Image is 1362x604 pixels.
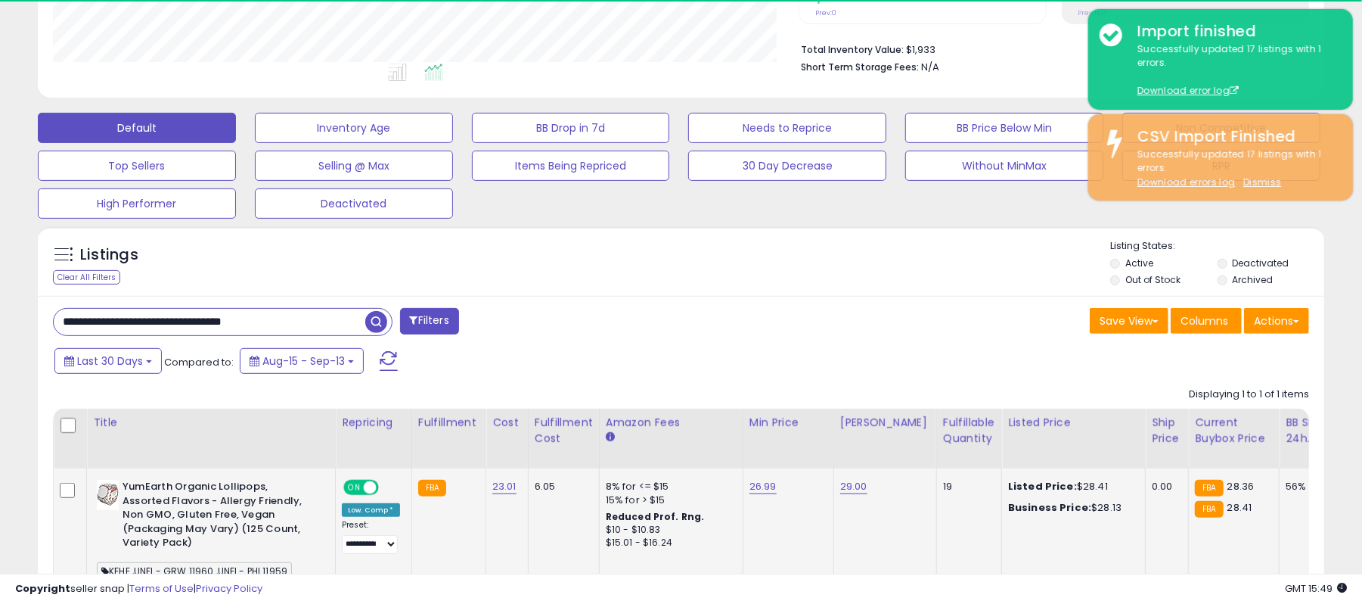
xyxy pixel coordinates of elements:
[606,431,615,444] small: Amazon Fees.
[1152,480,1177,493] div: 0.00
[749,479,777,494] a: 26.99
[1125,257,1153,269] label: Active
[1137,84,1239,97] a: Download error log
[1137,176,1235,188] a: Download errors log
[1008,479,1077,493] b: Listed Price:
[1195,501,1223,518] small: FBA
[1125,273,1181,286] label: Out of Stock
[1152,415,1182,447] div: Ship Price
[606,415,737,431] div: Amazon Fees
[801,61,919,73] b: Short Term Storage Fees:
[129,581,194,596] a: Terms of Use
[1126,126,1342,148] div: CSV Import Finished
[123,480,306,554] b: YumEarth Organic Lollipops, Assorted Flavors - Allergy Friendly, Non GMO, Gluten Free, Vegan (Pac...
[164,355,234,369] span: Compared to:
[1008,500,1091,515] b: Business Price:
[921,60,939,74] span: N/A
[38,151,236,181] button: Top Sellers
[1090,308,1168,334] button: Save View
[905,113,1103,143] button: BB Price Below Min
[1008,480,1134,493] div: $28.41
[1126,148,1342,190] div: Successfully updated 17 listings with 1 errors.
[377,481,401,494] span: OFF
[749,415,827,431] div: Min Price
[1195,415,1273,447] div: Current Buybox Price
[240,348,364,374] button: Aug-15 - Sep-13
[418,415,479,431] div: Fulfillment
[1078,8,1108,17] small: Prev: N/A
[472,113,670,143] button: BB Drop in 7d
[606,493,731,507] div: 15% for > $15
[1286,415,1341,447] div: BB Share 24h.
[1233,273,1274,286] label: Archived
[1286,480,1336,493] div: 56%
[1122,113,1320,143] button: Non Competitive
[840,479,867,494] a: 29.00
[342,415,405,431] div: Repricing
[688,151,886,181] button: 30 Day Decrease
[815,8,836,17] small: Prev: 0
[1126,20,1342,42] div: Import finished
[255,151,453,181] button: Selling @ Max
[400,308,459,335] button: Filters
[15,582,262,596] div: seller snap | |
[1171,308,1242,334] button: Columns
[15,581,70,596] strong: Copyright
[688,113,886,143] button: Needs to Reprice
[1243,176,1281,188] u: Dismiss
[77,353,143,369] span: Last 30 Days
[1227,500,1252,515] span: 28.41
[54,348,162,374] button: Last 30 Days
[345,481,364,494] span: ON
[943,415,995,447] div: Fulfillable Quantity
[1110,239,1324,254] p: Listing States:
[943,480,990,493] div: 19
[97,480,119,510] img: 51hEB+kZKrL._SL40_.jpg
[53,270,120,285] div: Clear All Filters
[342,520,400,554] div: Preset:
[905,151,1103,181] button: Without MinMax
[606,524,731,537] div: $10 - $10.83
[492,479,517,494] a: 23.01
[97,562,292,580] span: KEHE ,UNFI - GRW 11960 ,UNFI - PHI 11959
[1285,581,1347,596] span: 2025-10-14 15:49 GMT
[535,415,593,447] div: Fulfillment Cost
[801,39,1298,58] li: $1,933
[801,43,904,56] b: Total Inventory Value:
[1008,501,1134,515] div: $28.13
[255,188,453,219] button: Deactivated
[196,581,262,596] a: Privacy Policy
[1195,480,1223,497] small: FBA
[1008,415,1139,431] div: Listed Price
[418,480,446,497] small: FBA
[1189,388,1309,402] div: Displaying 1 to 1 of 1 items
[1181,313,1228,328] span: Columns
[262,353,345,369] span: Aug-15 - Sep-13
[492,415,522,431] div: Cost
[80,244,138,266] h5: Listings
[38,113,236,143] button: Default
[255,113,453,143] button: Inventory Age
[342,503,400,517] div: Low. Comp *
[606,537,731,550] div: $15.01 - $16.24
[1244,308,1309,334] button: Actions
[93,415,329,431] div: Title
[1227,479,1255,493] span: 28.36
[606,510,705,523] b: Reduced Prof. Rng.
[1126,42,1342,98] div: Successfully updated 17 listings with 1 errors.
[1233,257,1289,269] label: Deactivated
[472,151,670,181] button: Items Being Repriced
[840,415,930,431] div: [PERSON_NAME]
[38,188,236,219] button: High Performer
[535,480,588,493] div: 6.05
[606,480,731,493] div: 8% for <= $15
